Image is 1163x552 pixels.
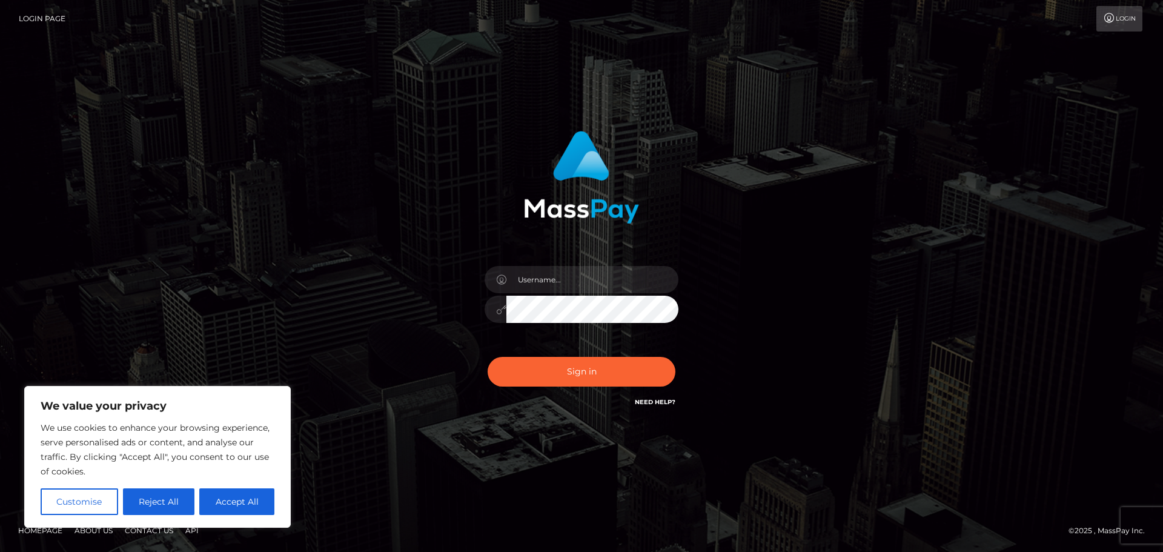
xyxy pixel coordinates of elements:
[19,6,65,32] a: Login Page
[41,421,274,479] p: We use cookies to enhance your browsing experience, serve personalised ads or content, and analys...
[506,266,678,293] input: Username...
[24,386,291,528] div: We value your privacy
[635,398,675,406] a: Need Help?
[123,488,195,515] button: Reject All
[181,521,204,540] a: API
[41,488,118,515] button: Customise
[41,399,274,413] p: We value your privacy
[70,521,118,540] a: About Us
[120,521,178,540] a: Contact Us
[524,131,639,224] img: MassPay Login
[199,488,274,515] button: Accept All
[488,357,675,387] button: Sign in
[1069,524,1154,537] div: © 2025 , MassPay Inc.
[13,521,67,540] a: Homepage
[1096,6,1142,32] a: Login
